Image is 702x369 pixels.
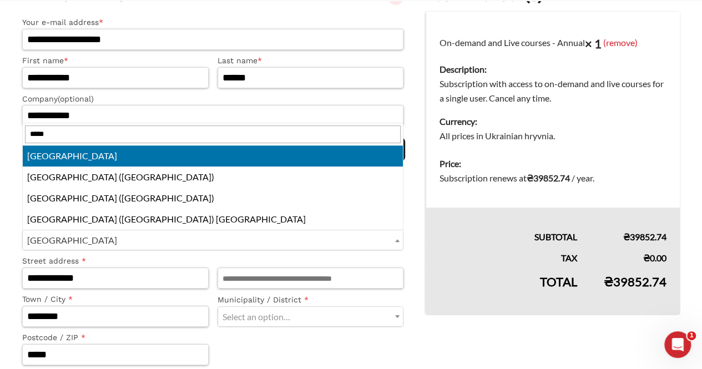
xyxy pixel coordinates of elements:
[22,331,209,344] label: Postcode / ZIP
[687,331,696,340] span: 1
[426,244,591,265] th: Tax
[22,93,403,105] label: Company
[623,231,630,242] span: ₴
[440,62,666,77] dt: Description:
[527,173,570,183] bdi: 39852.74
[23,145,403,166] li: [GEOGRAPHIC_DATA]
[603,37,638,47] a: (remove)
[440,77,666,105] dd: Subscription with access to on-demand and live courses for a single user. Cancel any time.
[527,173,533,183] span: ₴
[440,173,594,183] span: Subscription renews at .
[623,231,666,242] bdi: 39852.74
[23,209,403,230] li: [GEOGRAPHIC_DATA] ([GEOGRAPHIC_DATA]) [GEOGRAPHIC_DATA]
[440,129,666,143] dd: All prices in Ukrainian hryvnia.
[440,156,666,171] dt: Price:
[604,274,613,289] span: ₴
[22,16,403,29] label: Your e-mail address
[58,94,94,103] span: (optional)
[22,230,403,250] span: Country / Region
[23,188,403,209] li: [GEOGRAPHIC_DATA] ([GEOGRAPHIC_DATA])
[23,230,403,250] span: Moldova
[23,166,403,188] li: [GEOGRAPHIC_DATA] ([GEOGRAPHIC_DATA])
[426,208,591,244] th: Subtotal
[664,331,691,358] iframe: Intercom live chat
[218,294,404,306] label: Municipality / District
[426,12,680,150] td: On-demand and Live courses - Annual
[440,114,666,129] dt: Currency:
[643,252,650,263] span: ₴
[585,36,602,51] strong: × 1
[223,311,290,322] span: Select an option…
[643,252,666,263] bdi: 0.00
[22,54,209,67] label: First name
[426,265,591,314] th: Total
[572,173,593,183] span: / year
[604,274,666,289] bdi: 39852.74
[22,255,209,267] label: Street address
[22,293,209,306] label: Town / City
[218,54,404,67] label: Last name
[218,306,404,327] span: State / County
